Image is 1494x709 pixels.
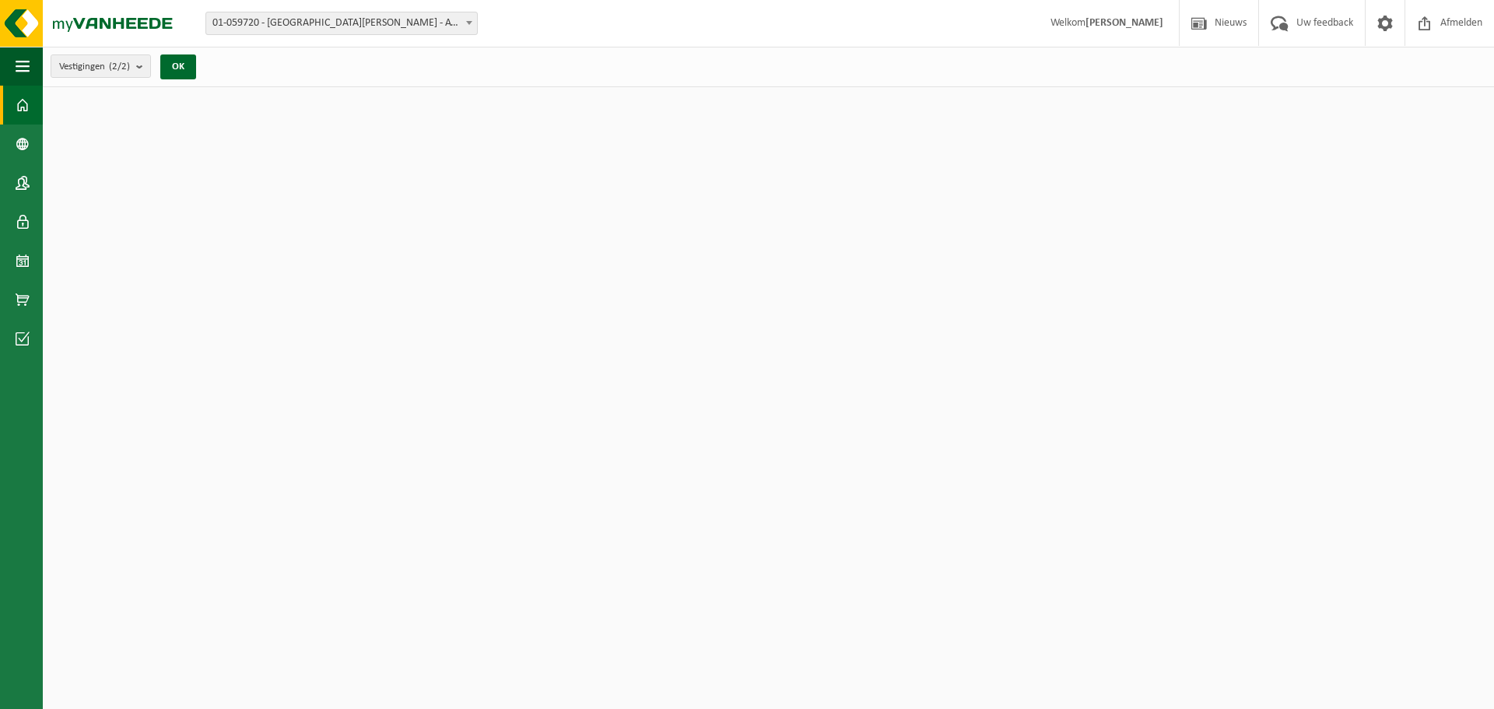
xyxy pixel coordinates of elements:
span: Vestigingen [59,55,130,79]
span: 01-059720 - ST-JAN BERCHMANSCOLLEGE - AVELGEM [205,12,478,35]
button: OK [160,54,196,79]
strong: [PERSON_NAME] [1085,17,1163,29]
span: 01-059720 - ST-JAN BERCHMANSCOLLEGE - AVELGEM [206,12,477,34]
count: (2/2) [109,61,130,72]
button: Vestigingen(2/2) [51,54,151,78]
